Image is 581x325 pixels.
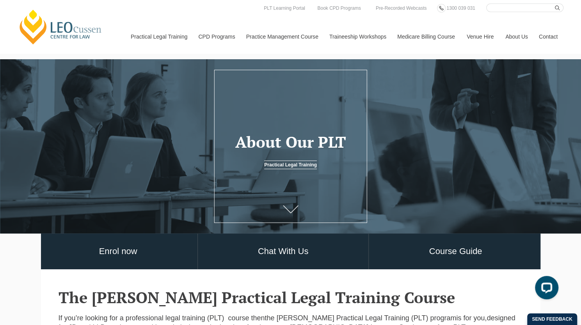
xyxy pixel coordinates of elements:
[499,20,533,53] a: About Us
[265,314,456,322] span: the [PERSON_NAME] Practical Legal Training (PLT) program
[240,20,323,53] a: Practice Management Course
[456,314,485,322] span: is for you
[444,4,477,12] a: 1300 039 031
[221,133,360,150] h1: About Our PLT
[446,5,475,11] span: 1300 039 031
[323,20,391,53] a: Traineeship Workshops
[391,20,461,53] a: Medicare Billing Course
[264,161,317,169] a: Practical Legal Training
[374,4,429,12] a: Pre-Recorded Webcasts
[39,233,197,270] a: Enrol now
[461,20,499,53] a: Venue Hire
[198,233,369,270] a: Chat With Us
[529,273,561,306] iframe: LiveChat chat widget
[369,233,542,270] a: Course Guide
[262,4,307,12] a: PLT Learning Portal
[315,4,362,12] a: Book CPD Programs
[125,20,193,53] a: Practical Legal Training
[18,9,104,45] a: [PERSON_NAME] Centre for Law
[192,20,240,53] a: CPD Programs
[59,289,523,306] h2: The [PERSON_NAME] Practical Legal Training Course
[485,314,487,322] span: ,
[59,314,265,322] span: If you’re looking for a professional legal training (PLT) course then
[533,20,563,53] a: Contact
